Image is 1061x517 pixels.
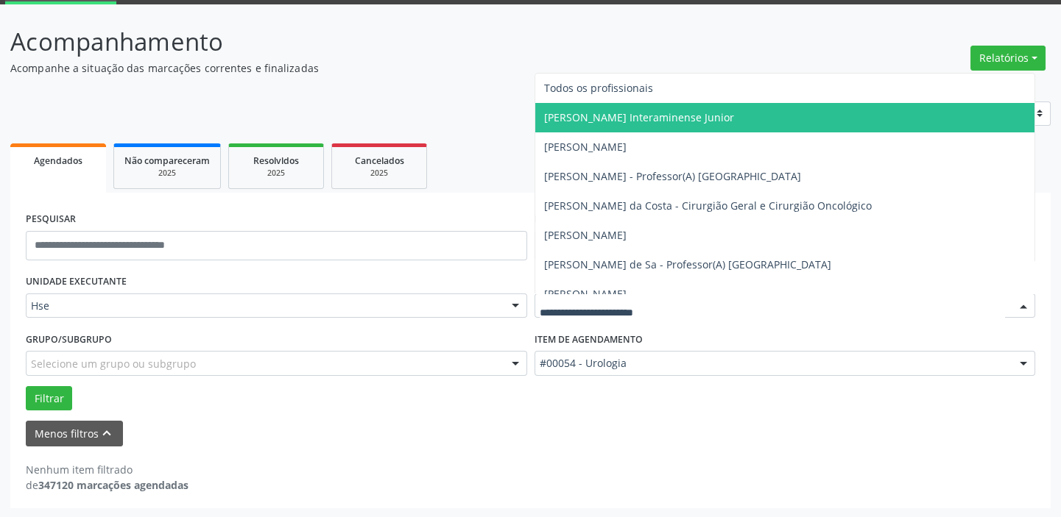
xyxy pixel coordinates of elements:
[540,356,1006,371] span: #00054 - Urologia
[26,208,76,231] label: PESQUISAR
[544,257,831,271] span: [PERSON_NAME] de Sa - Professor(A) [GEOGRAPHIC_DATA]
[34,154,82,167] span: Agendados
[31,356,196,371] span: Selecione um grupo ou subgrupo
[970,46,1046,71] button: Relatórios
[38,478,188,492] strong: 347120 marcações agendadas
[26,421,123,446] button: Menos filtroskeyboard_arrow_up
[544,140,627,154] span: [PERSON_NAME]
[124,168,210,179] div: 2025
[31,299,497,313] span: Hse
[544,110,734,124] span: [PERSON_NAME] Interaminense Junior
[26,271,127,293] label: UNIDADE EXECUTANTE
[10,24,739,60] p: Acompanhamento
[253,154,299,167] span: Resolvidos
[10,60,739,76] p: Acompanhe a situação das marcações correntes e finalizadas
[99,425,115,441] i: keyboard_arrow_up
[544,81,653,95] span: Todos os profissionais
[26,328,112,351] label: Grupo/Subgrupo
[26,477,188,493] div: de
[124,154,210,167] span: Não compareceram
[544,199,872,213] span: [PERSON_NAME] da Costa - Cirurgião Geral e Cirurgião Oncológico
[342,168,416,179] div: 2025
[544,228,627,242] span: [PERSON_NAME]
[535,328,643,351] label: Item de agendamento
[544,169,801,183] span: [PERSON_NAME] - Professor(A) [GEOGRAPHIC_DATA]
[544,287,627,301] span: [PERSON_NAME]
[26,462,188,477] div: Nenhum item filtrado
[26,386,72,411] button: Filtrar
[239,168,313,179] div: 2025
[355,154,404,167] span: Cancelados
